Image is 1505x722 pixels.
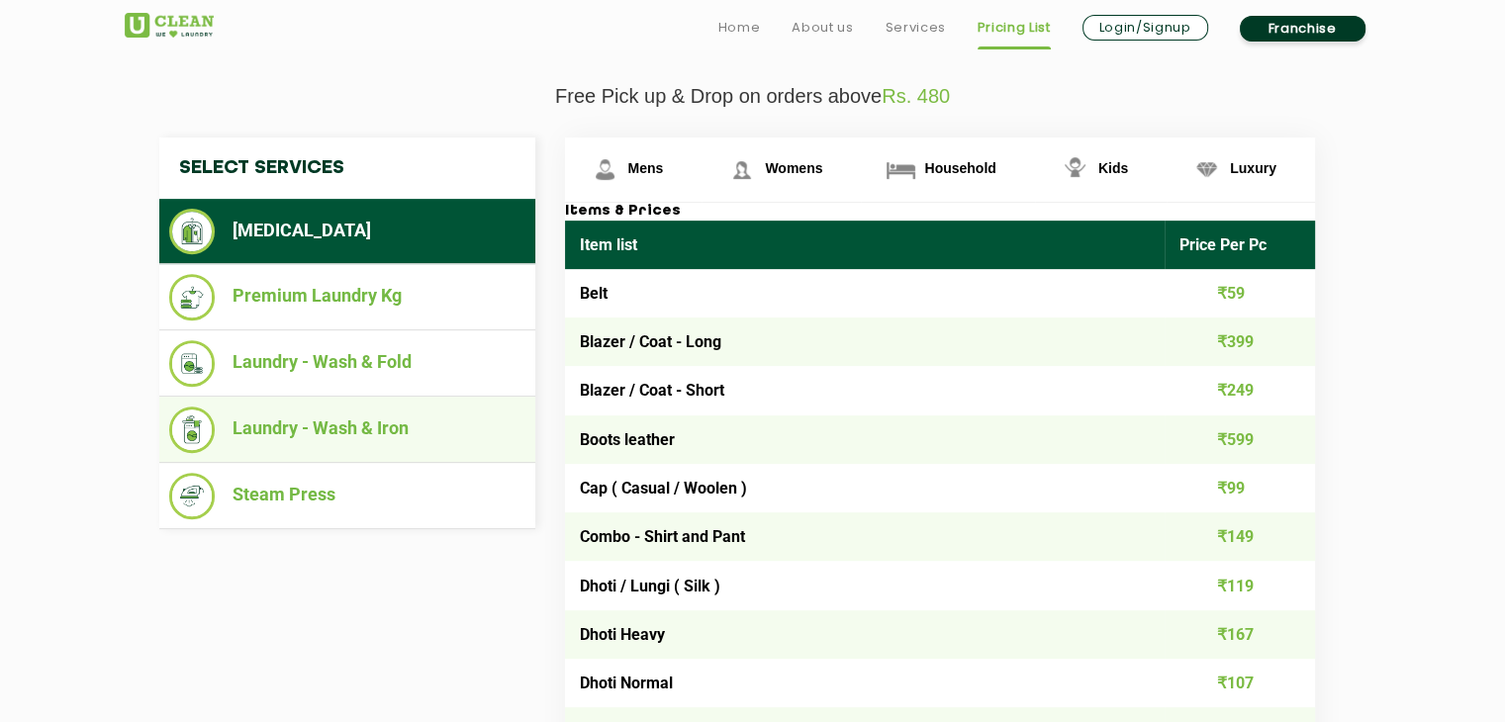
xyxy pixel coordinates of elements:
img: Laundry - Wash & Iron [169,406,216,453]
span: Luxury [1230,160,1276,176]
td: Blazer / Coat - Short [565,366,1166,414]
th: Price Per Pc [1165,221,1315,269]
td: Combo - Shirt and Pant [565,512,1166,561]
h3: Items & Prices [565,203,1315,221]
td: ₹59 [1165,269,1315,317]
a: About us [792,16,853,40]
a: Pricing List [978,16,1051,40]
p: Free Pick up & Drop on orders above [125,85,1381,108]
td: ₹167 [1165,610,1315,659]
img: Luxury [1189,152,1224,187]
img: Kids [1058,152,1092,187]
td: Cap ( Casual / Woolen ) [565,464,1166,512]
a: Franchise [1240,16,1365,42]
img: Steam Press [169,473,216,519]
img: Household [884,152,918,187]
a: Login/Signup [1082,15,1208,41]
a: Home [718,16,761,40]
li: [MEDICAL_DATA] [169,209,525,254]
td: ₹149 [1165,512,1315,561]
img: Womens [724,152,759,187]
td: Dhoti Normal [565,659,1166,707]
td: ₹399 [1165,317,1315,366]
img: Laundry - Wash & Fold [169,340,216,387]
th: Item list [565,221,1166,269]
h4: Select Services [159,137,535,199]
img: Dry Cleaning [169,209,216,254]
td: Belt [565,269,1166,317]
td: Dhoti Heavy [565,610,1166,659]
td: Dhoti / Lungi ( Silk ) [565,561,1166,609]
span: Household [924,160,995,176]
td: Boots leather [565,415,1166,464]
td: ₹99 [1165,464,1315,512]
li: Premium Laundry Kg [169,274,525,320]
td: Blazer / Coat - Long [565,317,1166,366]
li: Laundry - Wash & Iron [169,406,525,453]
li: Laundry - Wash & Fold [169,340,525,387]
span: Mens [628,160,664,176]
td: ₹249 [1165,366,1315,414]
img: UClean Laundry and Dry Cleaning [125,13,214,38]
img: Mens [588,152,622,187]
span: Womens [765,160,822,176]
td: ₹107 [1165,659,1315,707]
span: Rs. 480 [882,85,950,107]
a: Services [885,16,945,40]
td: ₹599 [1165,415,1315,464]
li: Steam Press [169,473,525,519]
td: ₹119 [1165,561,1315,609]
img: Premium Laundry Kg [169,274,216,320]
span: Kids [1098,160,1128,176]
